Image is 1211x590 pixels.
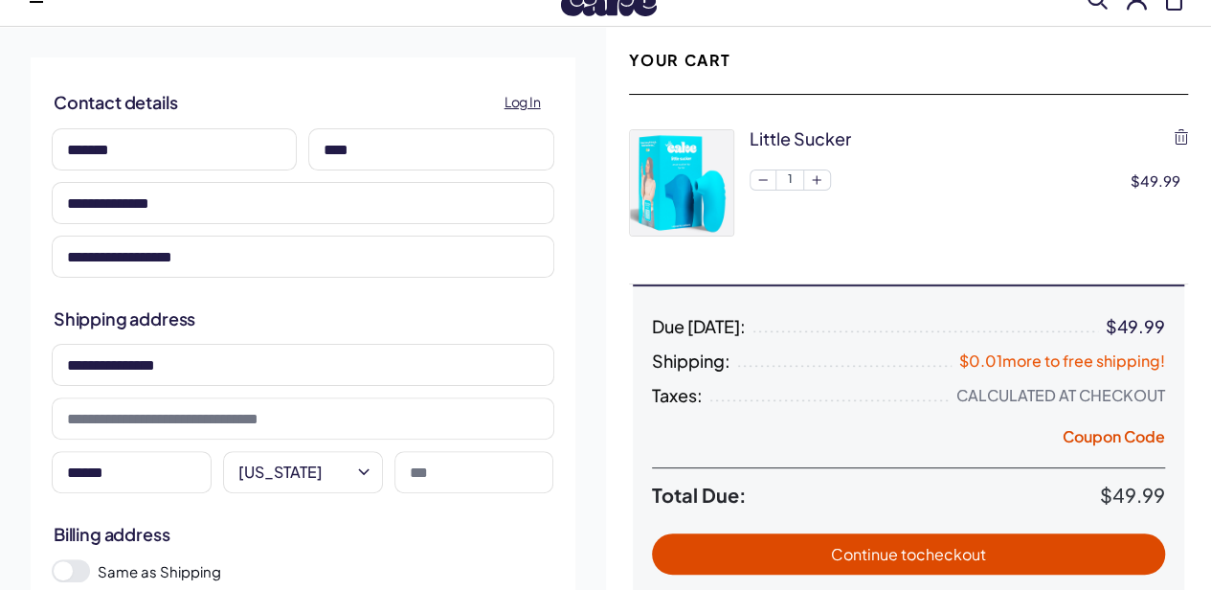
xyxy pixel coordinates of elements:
[1100,483,1165,507] span: $49.99
[652,386,703,405] span: Taxes:
[54,83,552,121] h2: Contact details
[629,50,731,71] h2: Your Cart
[901,544,986,564] span: to checkout
[505,91,541,113] span: Log In
[750,126,851,150] div: little sucker
[1131,170,1188,191] div: $49.99
[1106,317,1165,336] div: $49.99
[652,533,1166,575] button: Continue tocheckout
[956,386,1165,405] div: Calculated at Checkout
[652,317,746,336] span: Due [DATE]:
[54,306,552,330] h2: Shipping address
[652,484,1101,507] span: Total Due:
[630,130,733,236] img: toy_ecomm_refreshArtboard_8_90c32ee8-bbc6-4063-89da-d7baee7f9c4a.jpg
[652,352,730,371] span: Shipping:
[1063,426,1165,453] button: Coupon Code
[776,170,803,190] span: 1
[98,561,554,581] label: Same as Shipping
[831,544,986,564] span: Continue
[959,351,1165,371] span: $0.01 more to free shipping!
[493,83,552,121] a: Log In
[54,522,552,546] h2: Billing address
